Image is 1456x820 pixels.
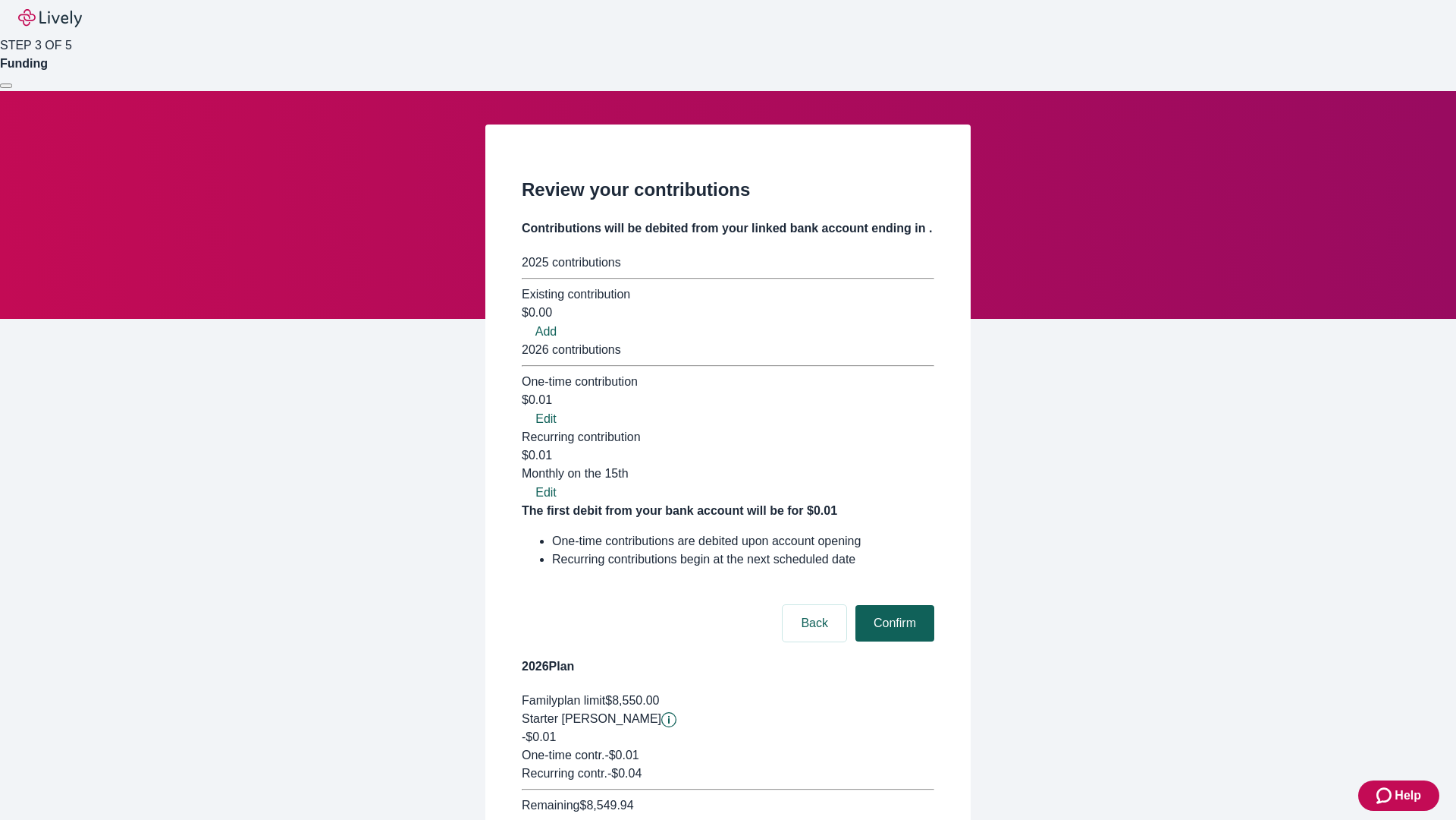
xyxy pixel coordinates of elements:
[522,749,604,762] span: One-time contr.
[522,767,607,780] span: Recurring contr.
[1395,787,1421,805] span: Help
[522,373,934,391] div: One-time contribution
[522,465,934,483] div: Monthly on the 15th
[522,176,934,203] h2: Review your contributions
[522,730,556,743] span: -$0.01
[1358,781,1439,811] button: Zendesk support iconHelp
[579,799,633,812] span: $8,549.94
[522,446,934,483] div: $0.01
[522,694,605,707] span: Family plan limit
[552,532,934,550] li: One-time contributions are debited upon account opening
[552,550,934,569] li: Recurring contributions begin at the next scheduled date
[1376,787,1395,805] svg: Zendesk support icon
[855,605,934,642] button: Confirm
[522,219,934,238] h4: Contributions will be debited from your linked bank account ending in .
[661,712,676,727] svg: Starter penny details
[783,605,846,642] button: Back
[661,712,676,727] button: Lively will contribute $0.01 to establish your account
[522,304,934,322] div: $0.00
[522,323,570,341] button: Add
[522,285,934,304] div: Existing contribution
[607,767,642,780] span: - $0.04
[522,341,934,359] div: 2026 contributions
[522,484,570,502] button: Edit
[522,504,837,517] strong: The first debit from your bank account will be for $0.01
[522,410,570,428] button: Edit
[522,799,579,812] span: Remaining
[604,749,639,762] span: - $0.01
[522,658,934,676] h4: 2026 Plan
[18,9,82,27] img: Lively
[522,428,934,446] div: Recurring contribution
[522,712,661,725] span: Starter [PERSON_NAME]
[522,391,934,409] div: $0.01
[605,694,659,707] span: $8,550.00
[522,254,934,272] div: 2025 contributions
